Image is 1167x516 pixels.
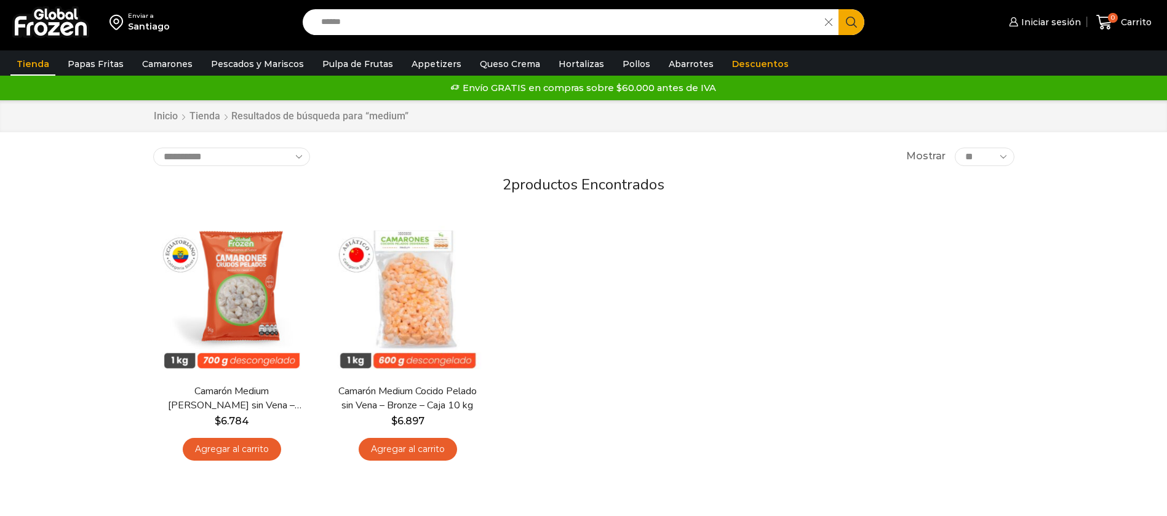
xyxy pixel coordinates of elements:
bdi: 6.784 [215,415,249,427]
div: Santiago [128,20,170,33]
span: productos encontrados [511,175,664,194]
a: Iniciar sesión [1006,10,1081,34]
a: Inicio [153,109,178,124]
span: Mostrar [906,149,946,164]
img: address-field-icon.svg [110,12,128,33]
span: $ [391,415,397,427]
button: Search button [838,9,864,35]
a: 0 Carrito [1093,8,1155,37]
nav: Breadcrumb [153,109,408,124]
a: Pulpa de Frutas [316,52,399,76]
span: Carrito [1118,16,1152,28]
a: Appetizers [405,52,468,76]
a: Descuentos [726,52,795,76]
a: Agregar al carrito: “Camarón Medium Crudo Pelado sin Vena - Silver - Caja 10 kg” [183,438,281,461]
a: Papas Fritas [62,52,130,76]
span: Iniciar sesión [1018,16,1081,28]
span: 0 [1108,13,1118,23]
a: Hortalizas [552,52,610,76]
a: Tienda [189,109,221,124]
a: Abarrotes [663,52,720,76]
h1: Resultados de búsqueda para “medium” [231,110,408,122]
a: Tienda [10,52,55,76]
a: Queso Crema [474,52,546,76]
a: Camarón Medium [PERSON_NAME] sin Vena – Silver – Caja 10 kg [161,384,302,413]
select: Pedido de la tienda [153,148,310,166]
a: Camarones [136,52,199,76]
a: Pescados y Mariscos [205,52,310,76]
a: Agregar al carrito: “Camarón Medium Cocido Pelado sin Vena - Bronze - Caja 10 kg” [359,438,457,461]
span: $ [215,415,221,427]
span: 2 [503,175,511,194]
a: Camarón Medium Cocido Pelado sin Vena – Bronze – Caja 10 kg [337,384,478,413]
div: Enviar a [128,12,170,20]
bdi: 6.897 [391,415,424,427]
a: Pollos [616,52,656,76]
